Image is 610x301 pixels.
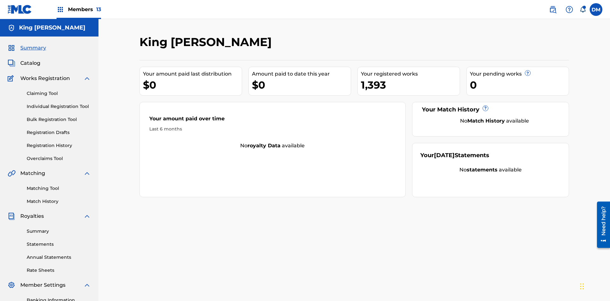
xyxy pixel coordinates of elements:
[579,6,586,13] div: Notifications
[566,6,573,13] img: help
[139,35,275,49] h2: King [PERSON_NAME]
[8,75,16,82] img: Works Registration
[27,129,91,136] a: Registration Drafts
[20,281,65,289] span: Member Settings
[96,6,101,12] span: 13
[8,281,15,289] img: Member Settings
[20,170,45,177] span: Matching
[252,70,351,78] div: Amount paid to date this year
[247,143,281,149] strong: royalty data
[20,212,44,220] span: Royalties
[19,24,85,31] h5: King McTesterson
[27,90,91,97] a: Claiming Tool
[140,142,405,150] div: No available
[361,78,460,92] div: 1,393
[580,277,584,296] div: Drag
[27,267,91,274] a: Rate Sheets
[83,170,91,177] img: expand
[143,78,242,92] div: $0
[8,44,46,52] a: SummarySummary
[8,170,16,177] img: Matching
[149,115,396,126] div: Your amount paid over time
[252,78,351,92] div: $0
[525,70,530,76] span: ?
[420,105,561,114] div: Your Match History
[8,5,32,14] img: MLC Logo
[143,70,242,78] div: Your amount paid last distribution
[27,185,91,192] a: Matching Tool
[27,254,91,261] a: Annual Statements
[8,212,15,220] img: Royalties
[470,70,569,78] div: Your pending works
[20,59,40,67] span: Catalog
[467,118,505,124] strong: Match History
[27,228,91,235] a: Summary
[8,44,15,52] img: Summary
[563,3,576,16] div: Help
[83,75,91,82] img: expand
[20,75,70,82] span: Works Registration
[27,103,91,110] a: Individual Registration Tool
[590,3,602,16] div: User Menu
[8,59,40,67] a: CatalogCatalog
[57,6,64,13] img: Top Rightsholders
[27,116,91,123] a: Bulk Registration Tool
[27,142,91,149] a: Registration History
[546,3,559,16] a: Public Search
[578,271,610,301] iframe: Chat Widget
[434,152,455,159] span: [DATE]
[361,70,460,78] div: Your registered works
[27,155,91,162] a: Overclaims Tool
[27,241,91,248] a: Statements
[483,106,488,111] span: ?
[428,117,561,125] div: No available
[83,281,91,289] img: expand
[467,167,498,173] strong: statements
[470,78,569,92] div: 0
[8,24,15,32] img: Accounts
[549,6,557,13] img: search
[83,212,91,220] img: expand
[68,6,101,13] span: Members
[420,151,489,160] div: Your Statements
[20,44,46,52] span: Summary
[592,199,610,251] iframe: Resource Center
[149,126,396,132] div: Last 6 months
[27,198,91,205] a: Match History
[420,166,561,174] div: No available
[8,59,15,67] img: Catalog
